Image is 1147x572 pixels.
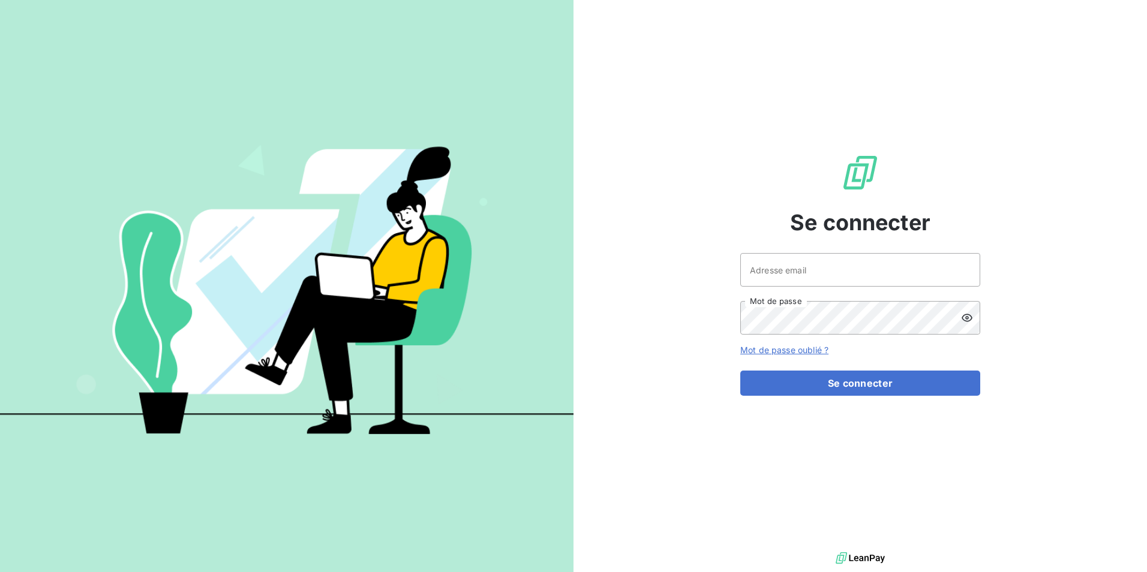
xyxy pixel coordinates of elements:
[841,153,879,192] img: Logo LeanPay
[740,371,980,396] button: Se connecter
[790,206,930,239] span: Se connecter
[740,345,828,355] a: Mot de passe oublié ?
[836,549,885,567] img: logo
[740,253,980,287] input: placeholder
